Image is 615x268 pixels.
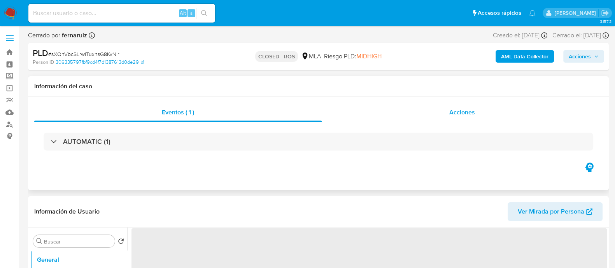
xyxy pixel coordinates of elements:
b: Person ID [33,59,54,66]
span: Acciones [569,50,591,63]
button: AML Data Collector [496,50,554,63]
span: Accesos rápidos [478,9,521,17]
button: Buscar [36,238,42,244]
a: Notificaciones [529,10,536,16]
button: search-icon [196,8,212,19]
b: fernaruiz [60,31,87,40]
p: martin.degiuli@mercadolibre.com [554,9,598,17]
div: MLA [301,52,321,61]
span: # sXQhVbcSLrwITuxhsG8KvNlr [48,50,119,58]
div: Creado el: [DATE] [493,31,547,40]
span: Ver Mirada por Persona [518,202,584,221]
span: Alt [180,9,186,17]
a: Salir [601,9,609,17]
div: Cerrado el: [DATE] [552,31,609,40]
b: PLD [33,47,48,59]
h1: Información del caso [34,82,603,90]
b: AML Data Collector [501,50,548,63]
span: Cerrado por [28,31,87,40]
p: CLOSED - ROS [255,51,298,62]
button: Ver Mirada por Persona [508,202,603,221]
span: Riesgo PLD: [324,52,382,61]
span: Eventos ( 1 ) [162,108,194,117]
span: - [549,31,551,40]
span: s [190,9,193,17]
div: AUTOMATIC (1) [44,133,593,151]
input: Buscar usuario o caso... [28,8,215,18]
span: Acciones [449,108,475,117]
button: Volver al orden por defecto [118,238,124,247]
h3: AUTOMATIC (1) [63,137,110,146]
a: 306335797fbf9cd4f7d1387613d0de29 [56,59,144,66]
h1: Información de Usuario [34,208,100,215]
input: Buscar [44,238,112,245]
button: Acciones [563,50,604,63]
span: MIDHIGH [356,52,382,61]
